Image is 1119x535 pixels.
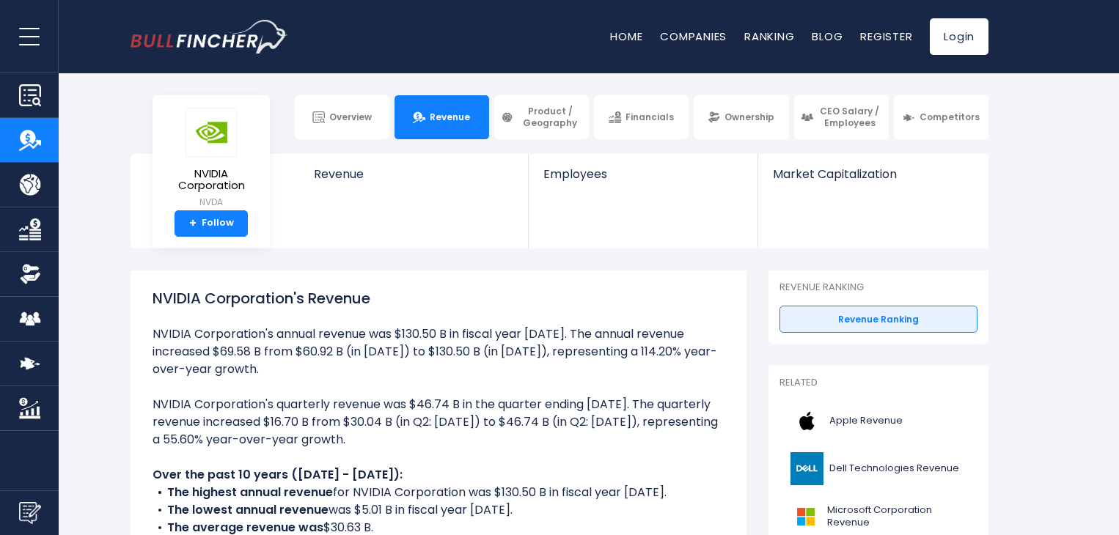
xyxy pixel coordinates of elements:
[175,210,248,237] a: +Follow
[153,396,724,449] li: NVIDIA Corporation's quarterly revenue was $46.74 B in the quarter ending [DATE]. The quarterly r...
[167,501,329,518] b: The lowest annual revenue
[543,167,742,181] span: Employees
[329,111,372,123] span: Overview
[660,29,727,44] a: Companies
[779,401,977,441] a: Apple Revenue
[610,29,642,44] a: Home
[860,29,912,44] a: Register
[744,29,794,44] a: Ranking
[930,18,988,55] a: Login
[164,196,258,209] small: NVDA
[773,167,972,181] span: Market Capitalization
[812,29,843,44] a: Blog
[894,95,988,139] a: Competitors
[131,20,288,53] a: Go to homepage
[167,484,333,501] b: The highest annual revenue
[164,168,258,192] span: NVIDIA Corporation
[295,95,389,139] a: Overview
[758,154,987,206] a: Market Capitalization
[920,111,980,123] span: Competitors
[153,501,724,519] li: was $5.01 B in fiscal year [DATE].
[779,449,977,489] a: Dell Technologies Revenue
[788,452,825,485] img: DELL logo
[299,154,529,206] a: Revenue
[724,111,774,123] span: Ownership
[788,405,825,438] img: AAPL logo
[625,111,674,123] span: Financials
[818,106,882,128] span: CEO Salary / Employees
[788,500,823,533] img: MSFT logo
[153,484,724,501] li: for NVIDIA Corporation was $130.50 B in fiscal year [DATE].
[779,377,977,389] p: Related
[395,95,489,139] a: Revenue
[694,95,788,139] a: Ownership
[779,306,977,333] a: Revenue Ranking
[314,167,514,181] span: Revenue
[189,217,197,230] strong: +
[153,325,724,378] li: NVIDIA Corporation's annual revenue was $130.50 B in fiscal year [DATE]. The annual revenue incre...
[779,281,977,294] p: Revenue Ranking
[518,106,582,128] span: Product / Geography
[430,111,470,123] span: Revenue
[164,107,259,210] a: NVIDIA Corporation NVDA
[131,20,288,53] img: bullfincher logo
[494,95,589,139] a: Product / Geography
[594,95,689,139] a: Financials
[153,466,403,483] b: Over the past 10 years ([DATE] - [DATE]):
[794,95,889,139] a: CEO Salary / Employees
[19,263,41,285] img: Ownership
[529,154,757,206] a: Employees
[153,287,724,309] h1: NVIDIA Corporation's Revenue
